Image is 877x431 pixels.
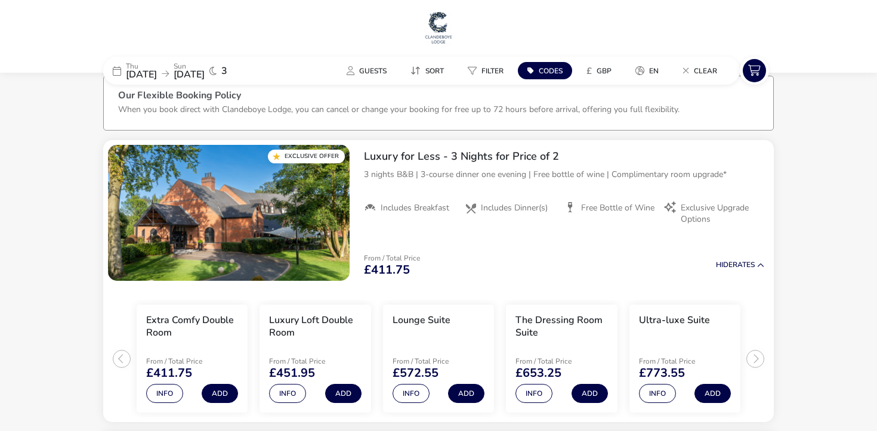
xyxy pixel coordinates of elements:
[577,62,621,79] button: £GBP
[146,384,183,403] button: Info
[146,314,238,339] h3: Extra Comfy Double Room
[424,10,453,45] img: Main Website
[448,384,484,403] button: Add
[377,300,500,418] swiper-slide: 3 / 5
[126,63,157,70] p: Thu
[337,62,396,79] button: Guests
[126,68,157,81] span: [DATE]
[325,384,362,403] button: Add
[515,384,552,403] button: Info
[481,203,548,213] span: Includes Dinner(s)
[425,66,444,76] span: Sort
[639,358,731,365] p: From / Total Price
[174,63,205,70] p: Sun
[597,66,612,76] span: GBP
[515,358,607,365] p: From / Total Price
[103,57,282,85] div: Thu[DATE]Sun[DATE]3
[202,384,238,403] button: Add
[118,91,759,103] h3: Our Flexible Booking Policy
[401,62,458,79] naf-pibe-menu-bar-item: Sort
[354,140,774,234] div: Luxury for Less - 3 Nights for Price of 23 nights B&B | 3-course dinner one evening | Free bottle...
[269,314,361,339] h3: Luxury Loft Double Room
[716,261,764,269] button: HideRates
[131,300,254,418] swiper-slide: 1 / 5
[572,384,608,403] button: Add
[146,358,238,365] p: From / Total Price
[268,150,345,163] div: Exclusive Offer
[515,314,607,339] h3: The Dressing Room Suite
[458,62,513,79] button: Filter
[364,168,764,181] p: 3 nights B&B | 3-course dinner one evening | Free bottle of wine | Complimentary room upgrade*
[269,384,306,403] button: Info
[381,203,449,213] span: Includes Breakfast
[254,300,376,418] swiper-slide: 2 / 5
[694,384,731,403] button: Add
[458,62,518,79] naf-pibe-menu-bar-item: Filter
[401,62,453,79] button: Sort
[393,367,438,379] span: £572.55
[623,300,746,418] swiper-slide: 5 / 5
[393,314,450,327] h3: Lounge Suite
[673,62,727,79] button: Clear
[269,358,361,365] p: From / Total Price
[269,367,315,379] span: £451.95
[581,203,654,213] span: Free Bottle of Wine
[393,384,430,403] button: Info
[539,66,563,76] span: Codes
[673,62,731,79] naf-pibe-menu-bar-item: Clear
[108,145,350,281] swiper-slide: 1 / 1
[649,66,659,76] span: en
[359,66,387,76] span: Guests
[118,104,680,115] p: When you book direct with Clandeboye Lodge, you can cancel or change your booking for free up to ...
[364,150,764,163] h2: Luxury for Less - 3 Nights for Price of 2
[626,62,673,79] naf-pibe-menu-bar-item: en
[515,367,561,379] span: £653.25
[639,384,676,403] button: Info
[518,62,572,79] button: Codes
[364,264,410,276] span: £411.75
[586,65,592,77] i: £
[518,62,577,79] naf-pibe-menu-bar-item: Codes
[221,66,227,76] span: 3
[146,367,192,379] span: £411.75
[639,314,710,327] h3: Ultra-luxe Suite
[174,68,205,81] span: [DATE]
[500,300,623,418] swiper-slide: 4 / 5
[639,367,685,379] span: £773.55
[393,358,484,365] p: From / Total Price
[716,260,733,269] span: Hide
[626,62,668,79] button: en
[577,62,626,79] naf-pibe-menu-bar-item: £GBP
[681,203,755,224] span: Exclusive Upgrade Options
[337,62,401,79] naf-pibe-menu-bar-item: Guests
[694,66,717,76] span: Clear
[364,255,420,262] p: From / Total Price
[481,66,504,76] span: Filter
